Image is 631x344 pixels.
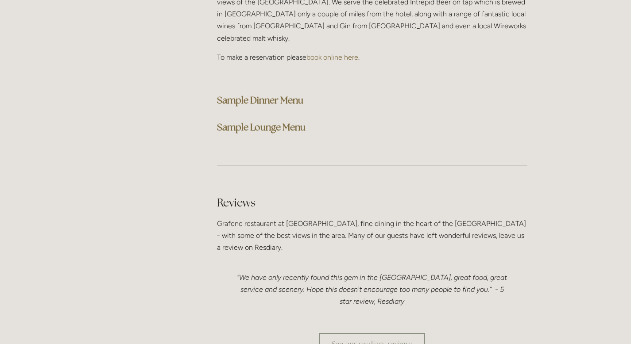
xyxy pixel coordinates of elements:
[217,94,303,106] a: Sample Dinner Menu
[217,218,527,254] p: Grafene restaurant at [GEOGRAPHIC_DATA], fine dining in the heart of the [GEOGRAPHIC_DATA] - with...
[217,51,527,63] p: To make a reservation please .
[306,53,358,61] a: book online here
[217,121,306,133] a: Sample Lounge Menu
[235,271,510,308] p: “We have only recently found this gem in the [GEOGRAPHIC_DATA], great food, great service and sce...
[217,195,527,210] h2: Reviews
